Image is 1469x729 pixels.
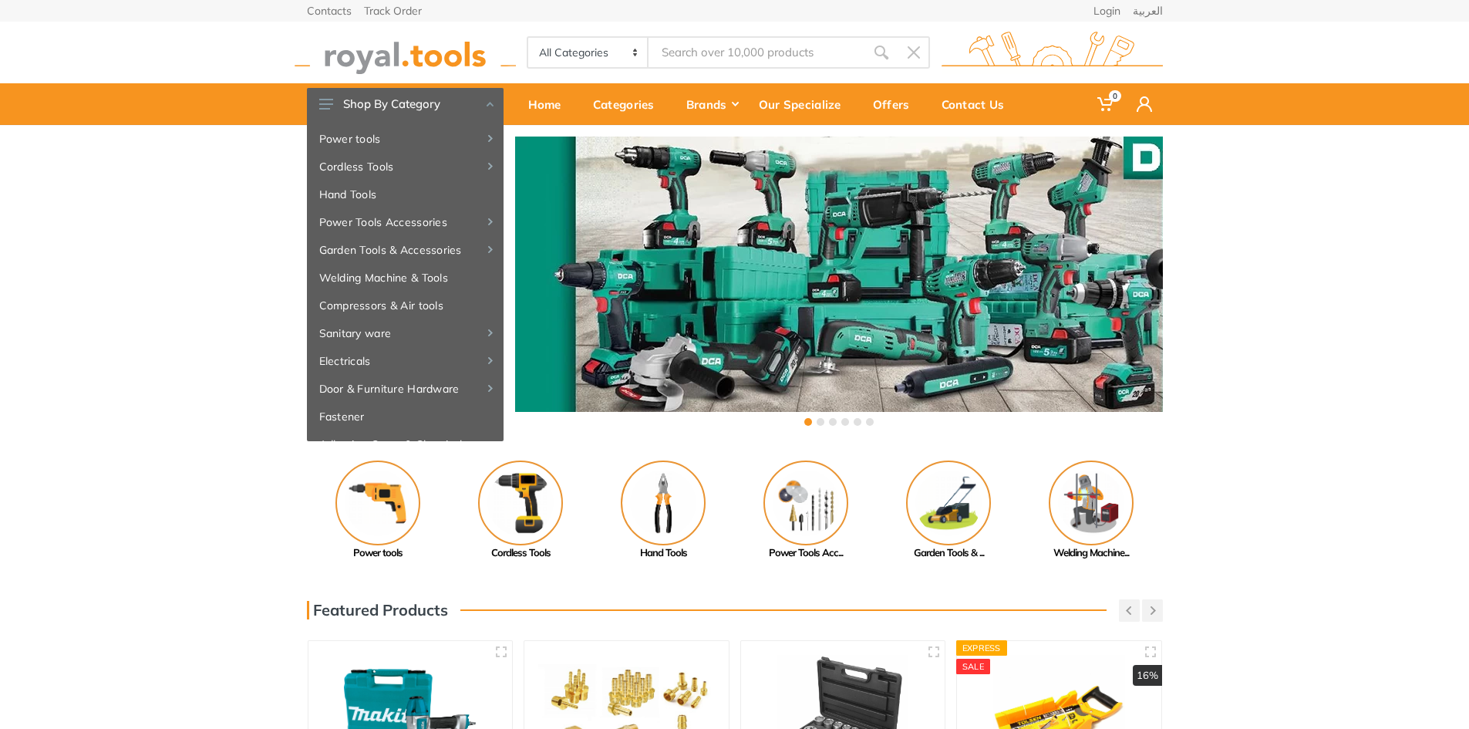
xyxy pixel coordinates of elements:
[649,36,864,69] input: Site search
[307,545,450,561] div: Power tools
[956,659,990,674] div: SALE
[1093,5,1120,16] a: Login
[307,181,504,208] a: Hand Tools
[307,208,504,236] a: Power Tools Accessories
[307,236,504,264] a: Garden Tools & Accessories
[1133,665,1162,687] div: 16%
[307,375,504,403] a: Door & Furniture Hardware
[295,32,516,74] img: royal.tools Logo
[735,545,878,561] div: Power Tools Acc...
[517,83,582,125] a: Home
[592,461,735,561] a: Hand Tools
[862,88,931,120] div: Offers
[748,88,862,120] div: Our Specialize
[676,88,748,120] div: Brands
[307,5,352,16] a: Contacts
[906,461,991,545] img: Royal - Garden Tools & Accessories
[862,83,931,125] a: Offers
[450,545,592,561] div: Cordless Tools
[307,461,450,561] a: Power tools
[307,264,504,292] a: Welding Machine & Tools
[931,88,1026,120] div: Contact Us
[528,38,649,67] select: Category
[735,461,878,561] a: Power Tools Acc...
[878,461,1020,561] a: Garden Tools & ...
[1087,83,1126,125] a: 0
[1109,90,1121,102] span: 0
[450,461,592,561] a: Cordless Tools
[1020,545,1163,561] div: Welding Machine...
[307,403,504,430] a: Fastener
[582,83,676,125] a: Categories
[956,640,1007,656] div: Express
[582,88,676,120] div: Categories
[931,83,1026,125] a: Contact Us
[517,88,582,120] div: Home
[878,545,1020,561] div: Garden Tools & ...
[942,32,1163,74] img: royal.tools Logo
[763,461,848,545] img: Royal - Power Tools Accessories
[307,430,504,458] a: Adhesive, Spray & Chemical
[748,83,862,125] a: Our Specialize
[307,292,504,319] a: Compressors & Air tools
[307,125,504,153] a: Power tools
[307,601,448,619] h3: Featured Products
[307,88,504,120] button: Shop By Category
[307,319,504,347] a: Sanitary ware
[592,545,735,561] div: Hand Tools
[1133,5,1163,16] a: العربية
[1020,461,1163,561] a: Welding Machine...
[1049,461,1134,545] img: Royal - Welding Machine & Tools
[307,347,504,375] a: Electricals
[364,5,422,16] a: Track Order
[335,461,420,545] img: Royal - Power tools
[621,461,706,545] img: Royal - Hand Tools
[307,153,504,181] a: Cordless Tools
[478,461,563,545] img: Royal - Cordless Tools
